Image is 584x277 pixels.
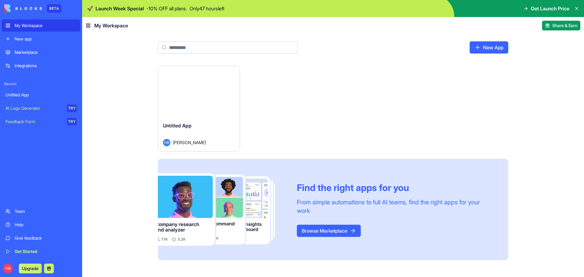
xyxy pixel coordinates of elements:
[2,232,80,244] a: Give feedback
[2,219,80,231] a: Help
[163,123,192,129] span: Untitled App
[47,4,61,13] div: BETA
[2,81,80,86] span: Recent
[5,105,63,111] div: AI Logo Generator
[2,89,80,101] a: Untitled App
[10,39,95,45] div: Hey Hezi 👋
[146,5,187,12] p: - 10 % OFF all plans.
[15,63,77,69] div: Integrations
[67,118,77,125] div: TRY
[15,36,77,42] div: New app
[39,199,43,204] button: Start recording
[4,4,42,13] img: logo
[95,2,107,14] button: Home
[96,5,144,12] span: Launch Week Special
[10,48,95,60] div: Welcome to Blocks 🙌 I'm here if you have any questions!
[163,139,170,146] span: HB
[15,235,77,241] div: Give feedback
[531,5,569,12] span: Get Launch Price
[552,23,577,29] span: Share & Earn
[29,199,34,204] button: Upload attachment
[173,139,206,146] span: [PERSON_NAME]
[94,22,128,29] span: My Workspace
[19,265,42,271] a: Upgrade
[2,19,80,32] a: My Workspace
[5,186,116,197] textarea: Message…
[4,4,61,13] a: BETA
[2,245,80,258] a: Get Started
[3,264,13,273] span: HB
[542,21,580,30] button: Share & Earn
[5,92,77,98] div: Untitled App
[104,197,114,206] button: Send a message…
[2,60,80,72] a: Integrations
[2,205,80,217] a: Team
[297,198,494,215] div: From simple automations to full AI teams, find the right apps for your work
[297,225,361,237] a: Browse Marketplace
[5,35,117,77] div: Shelly says…
[67,105,77,112] div: TRY
[158,66,240,151] a: Untitled AppHB[PERSON_NAME]
[158,173,287,246] img: Frame_181_egmpey.png
[2,102,80,114] a: AI Logo GeneratorTRY
[15,222,77,228] div: Help
[15,23,77,29] div: My Workspace
[19,199,24,204] button: Gif picker
[19,264,42,273] button: Upgrade
[470,41,508,54] a: New App
[87,5,93,12] span: 🚀
[2,46,80,58] a: Marketplace
[107,2,118,13] div: Close
[297,182,494,193] div: Find the right apps for you
[30,8,57,14] p: Active 4h ago
[2,33,80,45] a: New app
[17,3,27,13] img: Profile image for Shelly
[5,35,100,63] div: Hey Hezi 👋Welcome to Blocks 🙌 I'm here if you have any questions!Shelly • 1h ago
[30,3,44,8] h1: Shelly
[189,5,224,12] p: Only 47 hours left
[15,208,77,214] div: Team
[5,119,63,125] div: Feedback Form
[10,64,38,68] div: Shelly • 1h ago
[4,2,16,14] button: go back
[9,199,14,204] button: Emoji picker
[15,49,77,55] div: Marketplace
[2,116,80,128] a: Feedback FormTRY
[15,248,77,254] div: Get Started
